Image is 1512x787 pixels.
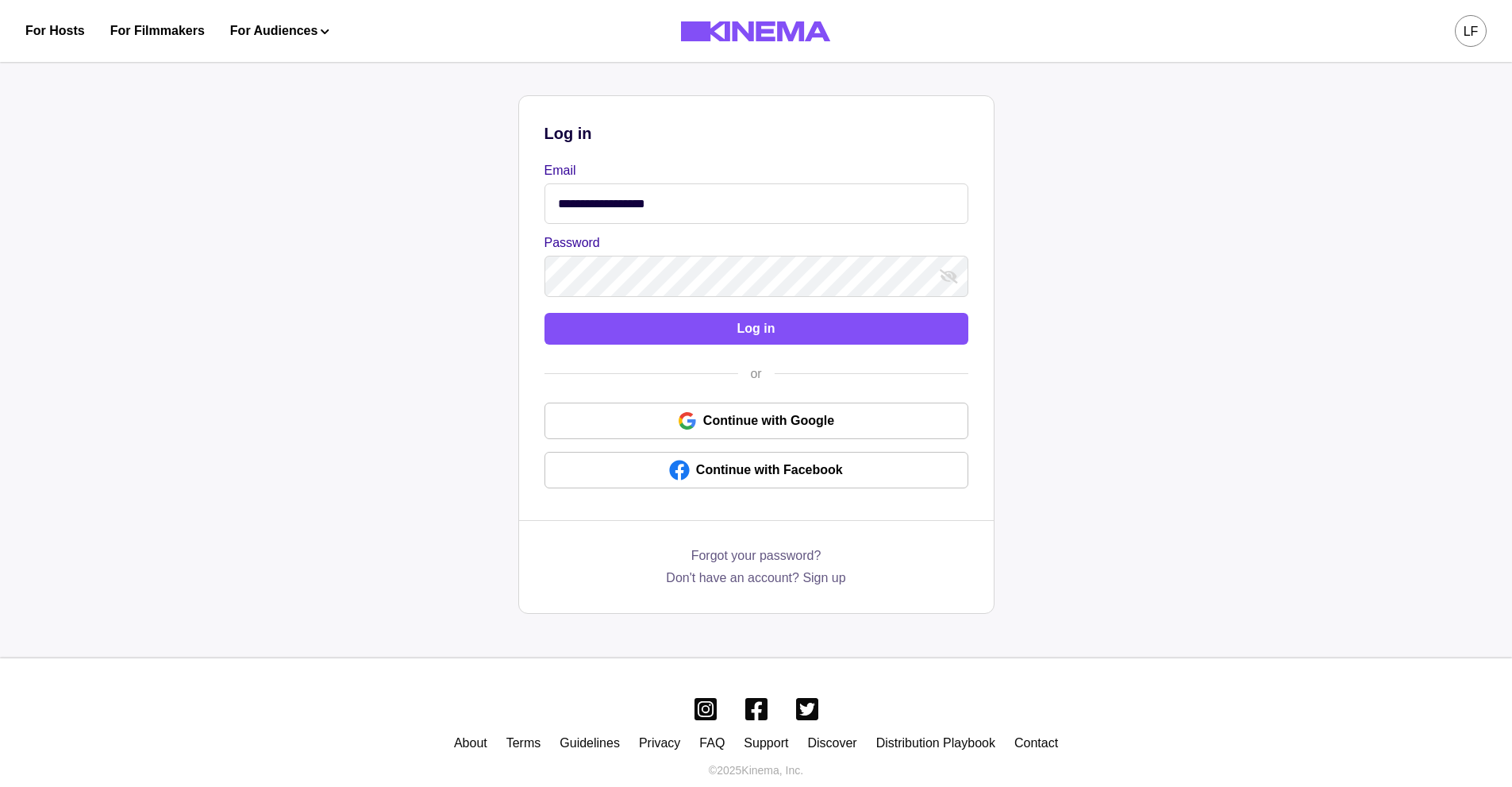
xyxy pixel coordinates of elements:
a: Don't have an account? Sign up [666,569,845,588]
a: Terms [506,736,541,750]
p: Log in [544,122,968,145]
a: For Hosts [25,21,85,41]
button: Log in [544,313,968,345]
a: Discover [807,736,856,750]
a: For Filmmakers [110,21,205,41]
a: Continue with Google [544,403,968,439]
a: Distribution Playbook [876,736,995,750]
div: LF [1464,22,1479,41]
a: Support [744,736,788,750]
a: FAQ [699,736,725,750]
a: Privacy [639,736,680,750]
a: Forgot your password? [691,546,821,569]
a: Continue with Facebook [544,452,968,488]
div: or [737,365,774,384]
button: show password [937,264,962,289]
a: About [454,736,487,750]
label: Email [544,161,959,180]
a: Contact [1014,736,1058,750]
button: For Audiences [230,21,329,41]
a: Guidelines [560,736,620,750]
p: © 2025 Kinema, Inc. [709,762,803,779]
label: Password [544,233,959,253]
